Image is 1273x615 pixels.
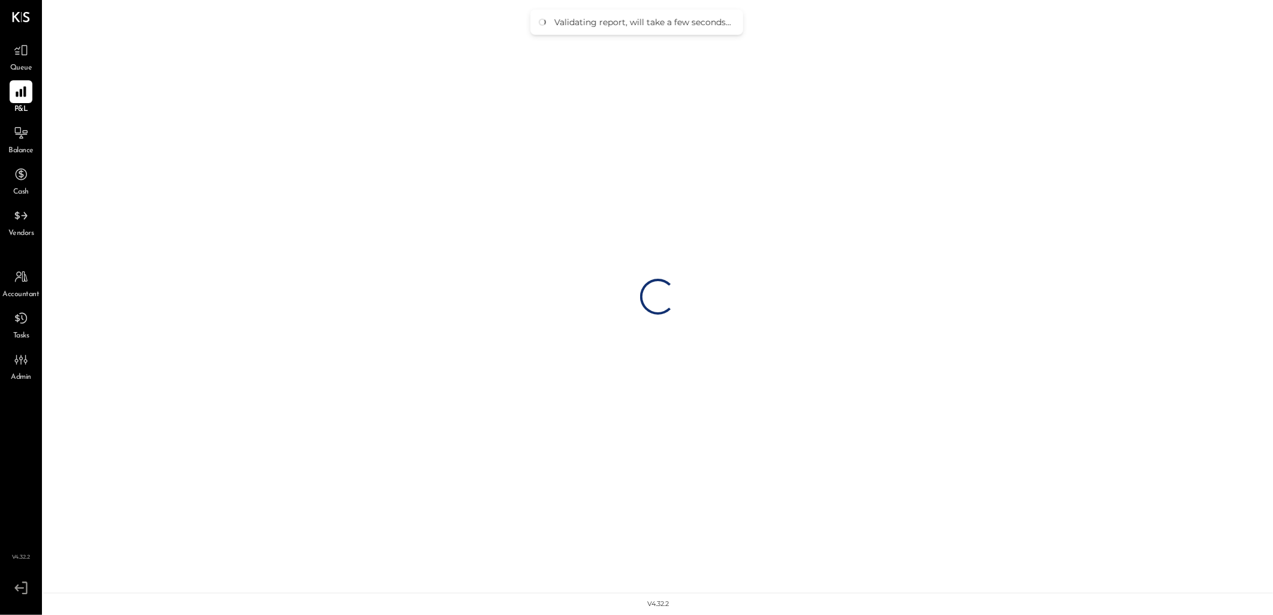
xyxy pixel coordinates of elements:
[1,39,41,74] a: Queue
[11,372,31,383] span: Admin
[554,17,731,28] div: Validating report, will take a few seconds...
[14,104,28,115] span: P&L
[8,146,34,156] span: Balance
[3,290,40,300] span: Accountant
[1,266,41,300] a: Accountant
[8,228,34,239] span: Vendors
[13,331,29,342] span: Tasks
[1,204,41,239] a: Vendors
[1,307,41,342] a: Tasks
[1,348,41,383] a: Admin
[13,187,29,198] span: Cash
[1,80,41,115] a: P&L
[1,163,41,198] a: Cash
[1,122,41,156] a: Balance
[647,599,669,609] div: v 4.32.2
[10,63,32,74] span: Queue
